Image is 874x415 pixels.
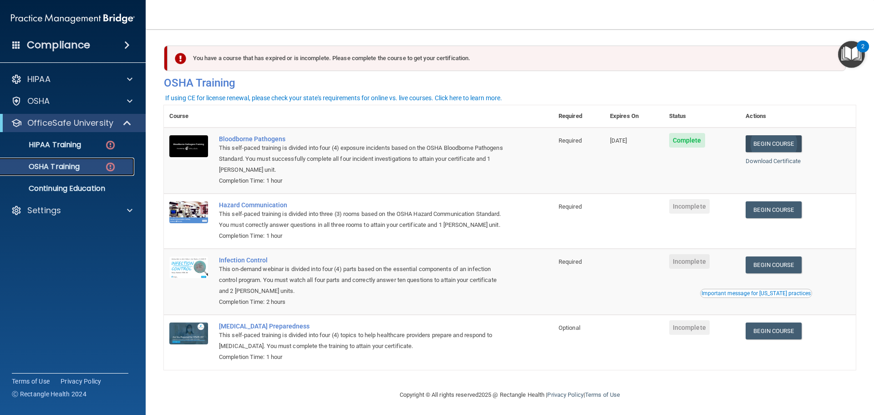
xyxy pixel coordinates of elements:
[740,105,856,128] th: Actions
[547,391,583,398] a: Privacy Policy
[219,135,508,143] a: Bloodborne Pathogens
[746,201,801,218] a: Begin Course
[559,137,582,144] span: Required
[27,39,90,51] h4: Compliance
[664,105,741,128] th: Status
[12,389,86,399] span: Ⓒ Rectangle Health 2024
[219,209,508,231] div: This self-paced training is divided into three (3) rooms based on the OSHA Hazard Communication S...
[11,118,132,128] a: OfficeSafe University
[669,254,710,269] span: Incomplete
[12,377,50,386] a: Terms of Use
[559,203,582,210] span: Required
[746,323,801,339] a: Begin Course
[164,105,213,128] th: Course
[175,53,186,64] img: exclamation-circle-solid-danger.72ef9ffc.png
[219,201,508,209] a: Hazard Communication
[219,231,508,241] div: Completion Time: 1 hour
[219,175,508,186] div: Completion Time: 1 hour
[11,205,132,216] a: Settings
[605,105,664,128] th: Expires On
[861,46,864,58] div: 2
[669,320,710,335] span: Incomplete
[27,118,113,128] p: OfficeSafe University
[11,10,135,28] img: PMB logo
[746,256,801,273] a: Begin Course
[559,324,580,331] span: Optional
[6,162,80,171] p: OSHA Training
[11,96,132,107] a: OSHA
[61,377,102,386] a: Privacy Policy
[105,161,116,173] img: danger-circle.6113f641.png
[585,391,620,398] a: Terms of Use
[669,133,705,148] span: Complete
[219,264,508,297] div: This on-demand webinar is divided into four (4) parts based on the essential components of an inf...
[219,256,508,264] a: Infection Control
[610,137,627,144] span: [DATE]
[746,135,801,152] a: Begin Course
[6,184,130,193] p: Continuing Education
[838,41,865,68] button: Open Resource Center, 2 new notifications
[168,46,846,71] div: You have a course that has expired or is incomplete. Please complete the course to get your certi...
[669,199,710,214] span: Incomplete
[164,93,503,102] button: If using CE for license renewal, please check your state's requirements for online vs. live cours...
[344,380,676,410] div: Copyright © All rights reserved 2025 @ Rectangle Health | |
[700,289,812,298] button: Read this if you are a dental practitioner in the state of CA
[164,77,856,89] h4: OSHA Training
[746,158,801,164] a: Download Certificate
[701,291,811,296] div: Important message for [US_STATE] practices
[219,143,508,175] div: This self-paced training is divided into four (4) exposure incidents based on the OSHA Bloodborne...
[219,297,508,307] div: Completion Time: 2 hours
[553,105,605,128] th: Required
[11,74,132,85] a: HIPAA
[219,330,508,352] div: This self-paced training is divided into four (4) topics to help healthcare providers prepare and...
[105,139,116,151] img: danger-circle.6113f641.png
[6,140,81,149] p: HIPAA Training
[559,258,582,265] span: Required
[27,74,51,85] p: HIPAA
[27,205,61,216] p: Settings
[219,323,508,330] a: [MEDICAL_DATA] Preparedness
[27,96,50,107] p: OSHA
[219,352,508,363] div: Completion Time: 1 hour
[165,95,502,101] div: If using CE for license renewal, please check your state's requirements for online vs. live cours...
